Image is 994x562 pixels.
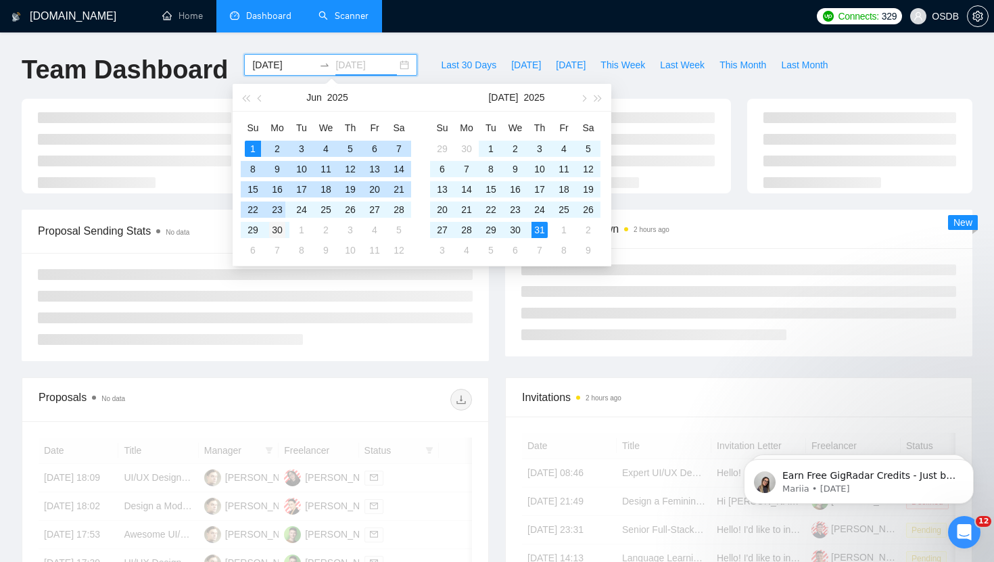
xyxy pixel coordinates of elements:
[634,226,669,233] time: 2 hours ago
[241,139,265,159] td: 2025-06-01
[366,181,383,197] div: 20
[366,161,383,177] div: 13
[433,54,504,76] button: Last 30 Days
[245,161,261,177] div: 8
[387,200,411,220] td: 2025-06-28
[503,240,527,260] td: 2025-08-06
[289,200,314,220] td: 2025-06-24
[314,240,338,260] td: 2025-07-09
[387,159,411,179] td: 2025-06-14
[948,516,980,548] iframe: Intercom live chat
[479,117,503,139] th: Tu
[387,240,411,260] td: 2025-07-12
[342,141,358,157] div: 5
[38,223,320,239] span: Proposal Sending Stats
[269,141,285,157] div: 2
[245,242,261,258] div: 6
[430,220,454,240] td: 2025-07-27
[507,242,523,258] div: 6
[246,10,291,22] span: Dashboard
[556,57,586,72] span: [DATE]
[265,139,289,159] td: 2025-06-02
[531,181,548,197] div: 17
[289,139,314,159] td: 2025-06-03
[434,181,450,197] div: 13
[391,222,407,238] div: 5
[967,11,989,22] a: setting
[967,5,989,27] button: setting
[503,220,527,240] td: 2025-07-30
[387,139,411,159] td: 2025-06-07
[39,389,256,411] div: Proposals
[342,202,358,218] div: 26
[580,161,596,177] div: 12
[318,181,334,197] div: 18
[101,395,125,402] span: No data
[241,240,265,260] td: 2025-07-06
[293,181,310,197] div: 17
[289,179,314,200] td: 2025-06-17
[503,159,527,179] td: 2025-07-09
[366,242,383,258] div: 11
[483,202,499,218] div: 22
[580,242,596,258] div: 9
[293,141,310,157] div: 3
[552,117,576,139] th: Fr
[362,139,387,159] td: 2025-06-06
[289,117,314,139] th: Tu
[314,200,338,220] td: 2025-06-25
[387,117,411,139] th: Sa
[556,242,572,258] div: 8
[458,161,475,177] div: 7
[507,202,523,218] div: 23
[507,141,523,157] div: 2
[719,57,766,72] span: This Month
[882,9,897,24] span: 329
[318,10,369,22] a: searchScanner
[434,242,450,258] div: 3
[269,222,285,238] div: 30
[479,159,503,179] td: 2025-07-08
[479,179,503,200] td: 2025-07-15
[319,60,330,70] span: to
[454,200,479,220] td: 2025-07-21
[458,141,475,157] div: 30
[387,220,411,240] td: 2025-07-05
[366,141,383,157] div: 6
[252,57,314,72] input: Start date
[230,11,239,20] span: dashboard
[342,242,358,258] div: 10
[454,117,479,139] th: Mo
[527,240,552,260] td: 2025-08-07
[245,222,261,238] div: 29
[552,200,576,220] td: 2025-07-25
[454,240,479,260] td: 2025-08-04
[580,222,596,238] div: 2
[289,220,314,240] td: 2025-07-01
[653,54,712,76] button: Last Week
[430,139,454,159] td: 2025-06-29
[166,229,189,236] span: No data
[454,159,479,179] td: 2025-07-07
[430,179,454,200] td: 2025-07-13
[366,202,383,218] div: 27
[504,54,548,76] button: [DATE]
[391,181,407,197] div: 21
[458,181,475,197] div: 14
[318,161,334,177] div: 11
[314,220,338,240] td: 2025-07-02
[430,200,454,220] td: 2025-07-20
[527,220,552,240] td: 2025-07-31
[241,220,265,240] td: 2025-06-29
[552,139,576,159] td: 2025-07-04
[576,179,600,200] td: 2025-07-19
[458,242,475,258] div: 4
[362,117,387,139] th: Fr
[576,220,600,240] td: 2025-08-02
[338,220,362,240] td: 2025-07-03
[503,117,527,139] th: We
[430,117,454,139] th: Su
